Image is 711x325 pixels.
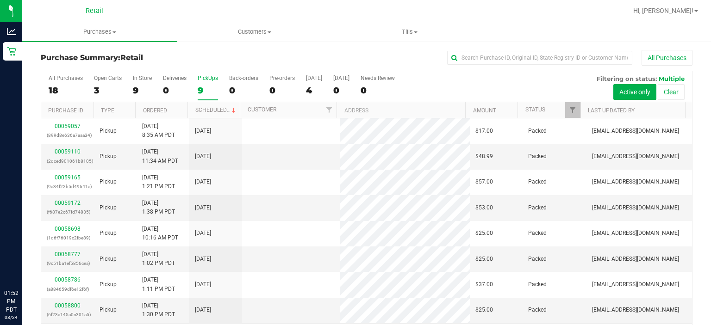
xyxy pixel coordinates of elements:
[47,285,88,294] p: (a884659df6e12f6f)
[143,107,167,114] a: Ordered
[100,152,117,161] span: Pickup
[195,203,211,212] span: [DATE]
[48,107,83,114] a: Purchase ID
[528,178,547,186] span: Packed
[528,255,547,264] span: Packed
[195,229,211,238] span: [DATE]
[133,85,152,96] div: 9
[528,203,547,212] span: Packed
[592,229,679,238] span: [EMAIL_ADDRESS][DOMAIN_NAME]
[142,122,175,140] span: [DATE] 8:35 AM PDT
[229,85,258,96] div: 0
[528,127,547,135] span: Packed
[475,306,493,314] span: $25.00
[229,75,258,81] div: Back-orders
[47,208,88,216] p: (f687e2c67fd74835)
[49,85,83,96] div: 18
[163,75,187,81] div: Deliveries
[475,255,493,264] span: $25.00
[133,75,152,81] div: In Store
[177,22,332,42] a: Customers
[47,310,88,319] p: (6f23a145a0c301a5)
[142,173,175,191] span: [DATE] 1:21 PM PDT
[269,75,295,81] div: Pre-orders
[332,22,487,42] a: Tills
[337,102,465,118] th: Address
[142,147,178,165] span: [DATE] 11:34 AM PDT
[475,152,493,161] span: $48.99
[100,178,117,186] span: Pickup
[49,75,83,81] div: All Purchases
[525,106,545,113] a: Status
[528,229,547,238] span: Packed
[55,302,81,309] a: 00058800
[7,47,16,56] inline-svg: Retail
[9,251,37,279] iframe: Resource center
[633,7,693,14] span: Hi, [PERSON_NAME]!
[195,280,211,289] span: [DATE]
[100,306,117,314] span: Pickup
[101,107,114,114] a: Type
[55,276,81,283] a: 00058786
[333,85,349,96] div: 0
[41,54,258,62] h3: Purchase Summary:
[4,289,18,314] p: 01:52 PM PDT
[22,22,177,42] a: Purchases
[100,127,117,135] span: Pickup
[333,28,487,36] span: Tills
[120,53,143,62] span: Retail
[475,203,493,212] span: $53.00
[306,75,322,81] div: [DATE]
[195,306,211,314] span: [DATE]
[94,75,122,81] div: Open Carts
[248,106,276,113] a: Customer
[142,276,175,293] span: [DATE] 1:11 PM PDT
[592,280,679,289] span: [EMAIL_ADDRESS][DOMAIN_NAME]
[333,75,349,81] div: [DATE]
[592,203,679,212] span: [EMAIL_ADDRESS][DOMAIN_NAME]
[100,203,117,212] span: Pickup
[321,102,337,118] a: Filter
[565,102,580,118] a: Filter
[597,75,657,82] span: Filtering on status:
[4,314,18,321] p: 08/24
[475,229,493,238] span: $25.00
[47,259,88,268] p: (9c51ba1ef5856cea)
[47,182,88,191] p: (9a34f22b5d49641a)
[100,229,117,238] span: Pickup
[22,28,177,36] span: Purchases
[592,152,679,161] span: [EMAIL_ADDRESS][DOMAIN_NAME]
[447,51,632,65] input: Search Purchase ID, Original ID, State Registry ID or Customer Name...
[269,85,295,96] div: 0
[195,178,211,186] span: [DATE]
[142,250,175,268] span: [DATE] 1:02 PM PDT
[55,148,81,155] a: 00059110
[528,280,547,289] span: Packed
[588,107,635,114] a: Last Updated By
[94,85,122,96] div: 3
[306,85,322,96] div: 4
[198,85,218,96] div: 9
[55,123,81,129] a: 00059057
[475,178,493,186] span: $57.00
[55,226,81,232] a: 00058698
[361,85,395,96] div: 0
[47,157,88,166] p: (2dced901061b8105)
[198,75,218,81] div: PickUps
[195,255,211,264] span: [DATE]
[86,7,103,15] span: Retail
[55,174,81,181] a: 00059165
[7,27,16,36] inline-svg: Analytics
[47,233,88,242] p: (1d6f76019c2fbe89)
[55,200,81,206] a: 00059172
[475,280,493,289] span: $37.00
[528,152,547,161] span: Packed
[592,306,679,314] span: [EMAIL_ADDRESS][DOMAIN_NAME]
[142,199,175,216] span: [DATE] 1:38 PM PDT
[658,84,685,100] button: Clear
[592,127,679,135] span: [EMAIL_ADDRESS][DOMAIN_NAME]
[361,75,395,81] div: Needs Review
[659,75,685,82] span: Multiple
[195,127,211,135] span: [DATE]
[613,84,656,100] button: Active only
